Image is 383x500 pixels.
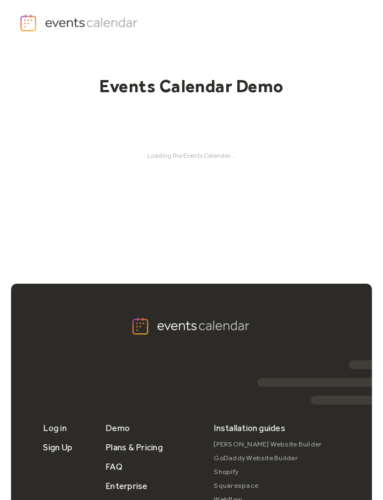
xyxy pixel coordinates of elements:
a: [PERSON_NAME] Website Builder [214,438,322,451]
a: Sign Up [43,438,72,457]
a: Shopify [214,465,322,479]
a: FAQ [105,457,123,476]
a: GoDaddy Website Builder [214,451,322,465]
a: Demo [105,418,130,438]
a: Squarespace [214,479,322,493]
div: Installation guides [214,418,285,438]
a: Log in [43,418,66,438]
h1: Events Calendar Demo [19,76,364,97]
a: Enterprise [105,476,147,496]
a: Plans & Pricing [105,438,163,457]
div: Loading the Events Calendar... [19,152,364,159]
